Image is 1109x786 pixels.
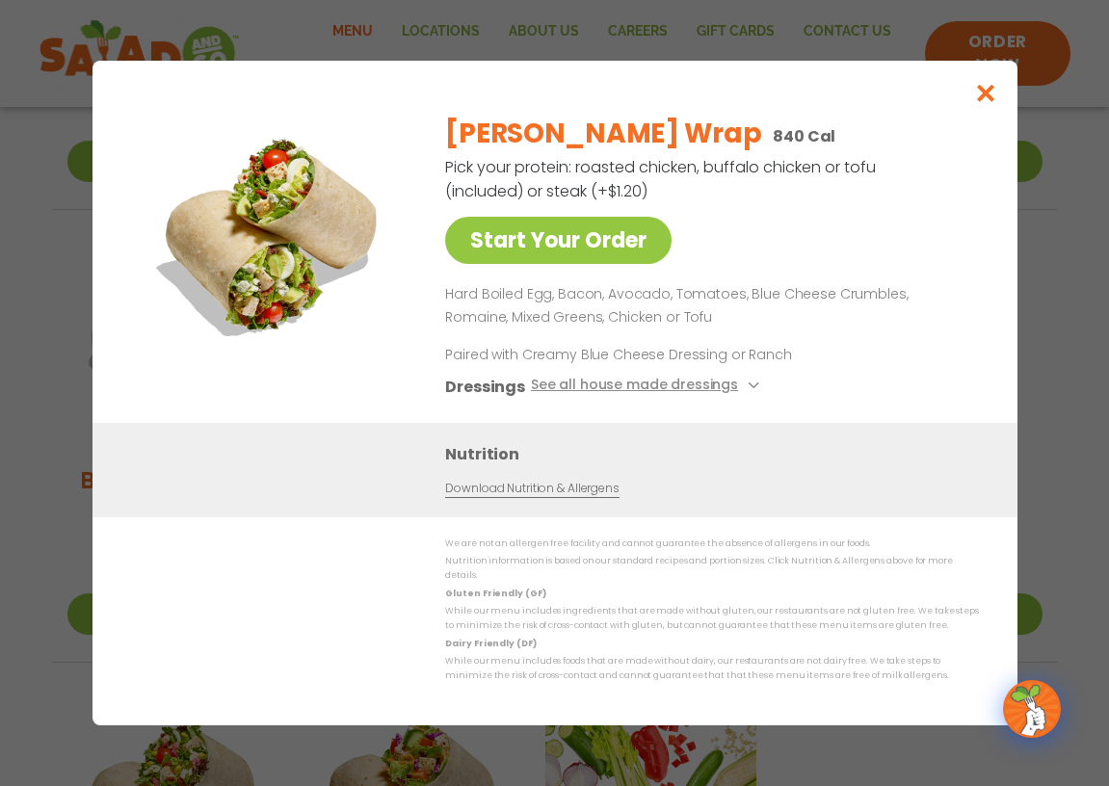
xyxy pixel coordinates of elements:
[445,155,879,203] p: Pick your protein: roasted chicken, buffalo chicken or tofu (included) or steak (+$1.20)
[445,588,545,599] strong: Gluten Friendly (GF)
[445,375,525,399] h3: Dressings
[445,217,672,264] a: Start Your Order
[445,114,761,154] h2: [PERSON_NAME] Wrap
[445,638,536,649] strong: Dairy Friendly (DF)
[530,375,764,399] button: See all house made dressings
[445,442,989,466] h3: Nutrition
[1005,682,1059,736] img: wpChatIcon
[445,654,979,684] p: While our menu includes foods that are made without dairy, our restaurants are not dairy free. We...
[445,480,619,498] a: Download Nutrition & Allergens
[445,537,979,551] p: We are not an allergen free facility and cannot guarantee the absence of allergens in our foods.
[445,604,979,634] p: While our menu includes ingredients that are made without gluten, our restaurants are not gluten ...
[954,61,1017,125] button: Close modal
[773,124,835,148] p: 840 Cal
[445,345,802,365] p: Paired with Creamy Blue Cheese Dressing or Ranch
[445,554,979,584] p: Nutrition information is based on our standard recipes and portion sizes. Click Nutrition & Aller...
[136,99,406,369] img: Featured product photo for Cobb Wrap
[445,283,971,329] p: Hard Boiled Egg, Bacon, Avocado, Tomatoes, Blue Cheese Crumbles, Romaine, Mixed Greens, Chicken o...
